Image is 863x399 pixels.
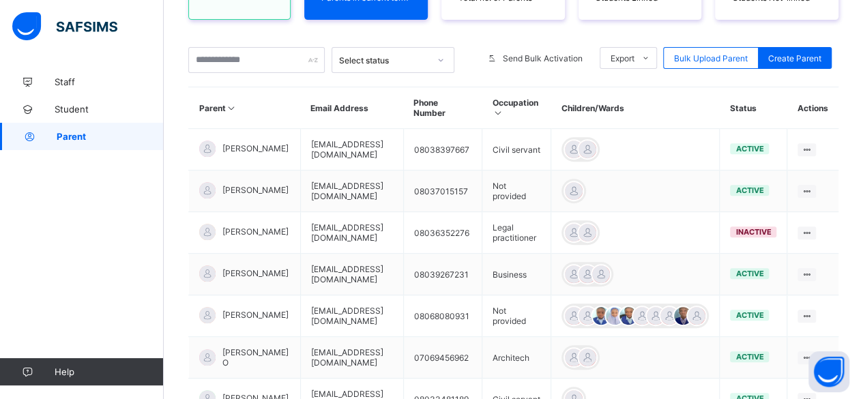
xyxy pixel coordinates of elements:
td: [EMAIL_ADDRESS][DOMAIN_NAME] [300,254,403,295]
span: active [735,310,763,320]
div: Select status [339,55,429,65]
span: Parent [57,131,164,142]
th: Email Address [300,87,403,129]
span: Staff [55,76,164,87]
td: Not provided [482,171,551,212]
span: [PERSON_NAME] [222,185,289,195]
button: Open asap [808,351,849,392]
span: Export [611,53,634,63]
td: 08039267231 [403,254,482,295]
span: active [735,352,763,361]
span: Bulk Upload Parent [674,53,748,63]
i: Sort in Ascending Order [492,108,503,118]
td: [EMAIL_ADDRESS][DOMAIN_NAME] [300,171,403,212]
td: Architech [482,337,551,379]
th: Occupation [482,87,551,129]
td: Business [482,254,551,295]
span: active [735,269,763,278]
td: 08038397667 [403,129,482,171]
span: active [735,186,763,195]
td: Civil servant [482,129,551,171]
td: 08068080931 [403,295,482,337]
i: Sort in Ascending Order [226,103,237,113]
span: inactive [735,227,771,237]
span: [PERSON_NAME] [222,226,289,237]
span: Create Parent [768,53,821,63]
td: [EMAIL_ADDRESS][DOMAIN_NAME] [300,337,403,379]
td: 07069456962 [403,337,482,379]
th: Status [720,87,787,129]
span: [PERSON_NAME] [222,268,289,278]
span: active [735,144,763,153]
span: [PERSON_NAME] [222,310,289,320]
th: Phone Number [403,87,482,129]
td: Legal practitioner [482,212,551,254]
td: Not provided [482,295,551,337]
img: safsims [12,12,117,41]
span: Send Bulk Activation [503,53,583,63]
span: [PERSON_NAME] O [222,347,290,368]
th: Parent [189,87,301,129]
td: 08036352276 [403,212,482,254]
td: [EMAIL_ADDRESS][DOMAIN_NAME] [300,212,403,254]
span: Help [55,366,163,377]
td: [EMAIL_ADDRESS][DOMAIN_NAME] [300,129,403,171]
span: Student [55,104,164,115]
td: 08037015157 [403,171,482,212]
th: Children/Wards [551,87,720,129]
td: [EMAIL_ADDRESS][DOMAIN_NAME] [300,295,403,337]
th: Actions [787,87,838,129]
span: [PERSON_NAME] [222,143,289,153]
